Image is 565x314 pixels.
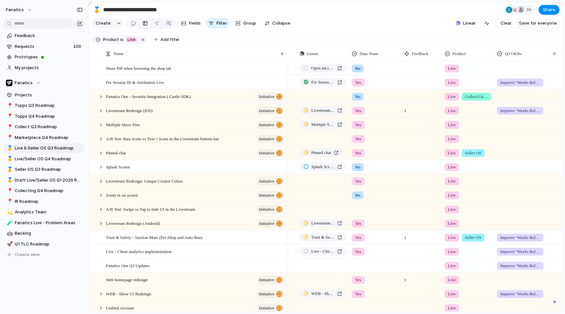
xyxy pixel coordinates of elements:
[355,108,361,114] span: Yes
[15,80,33,86] span: Fanatics
[539,5,559,15] button: Share
[15,156,83,162] span: Live/Seller OS Q4 Roadmap
[3,197,85,206] a: 📍IR Roadmap
[106,92,191,100] span: Fanatics One - Security Integration ( Castle SDK)
[7,176,11,184] div: 🥇
[360,50,378,57] span: Data Team
[7,112,11,120] div: 📍
[262,18,293,29] button: Collapse
[500,79,540,86] span: Improve "Works Reliably" Satisfaction from 60% to 80%
[448,263,456,269] span: Live
[259,177,274,186] span: initiative
[3,111,85,121] a: 📍Topps Q4 Roadmap
[106,276,147,283] span: Web homepage redesign
[300,163,346,171] a: Splash Screen
[106,233,202,241] span: Trust & Safety - Auction Mute (Per-Shop and Auto-Ban)
[106,205,195,213] span: A/B Test: Swipe vs Tap to hide UI in the Livestream
[3,186,85,196] a: 📍Collecting Q4 Roadmap
[161,37,180,43] span: Add filter
[7,166,11,173] div: 🥇
[7,187,11,195] div: 📍
[106,219,160,227] span: Livestream Redesign (Android)
[7,123,11,131] div: 📍
[448,192,456,199] span: Live
[402,231,409,241] span: 1
[7,230,11,237] div: 🤖
[516,18,559,29] button: Save for everyone
[15,124,83,130] span: Collect Q3 Roadmap
[257,290,284,298] button: initiative
[453,50,466,57] span: Product
[259,219,274,228] span: initiative
[311,65,335,71] span: Open in Linear
[124,36,139,43] button: Live
[179,18,203,29] button: Fields
[465,93,488,100] span: Collect/Unified Experience
[259,275,274,285] span: initiative
[106,191,138,199] span: Zoom in on screen
[3,63,85,73] a: My projects
[15,166,83,173] span: Seller OS Q3 Roadmap
[355,277,361,283] span: Yes
[3,143,85,153] a: 🥇Live & Seller OS Q3 Roadmap
[3,218,85,228] div: 🧪Fanatics Live - Problem Areas
[355,79,361,86] span: Yes
[355,164,360,170] span: No
[15,113,83,120] span: Topps Q4 Roadmap
[355,93,360,100] span: No
[300,120,346,129] a: Multiple Show Pins
[106,149,126,156] span: Pinned chat
[6,198,12,205] button: 📍
[6,166,12,173] button: 🥇
[15,241,83,247] span: Q1 TLC Roadmap
[257,276,284,284] button: initiative
[465,234,481,241] span: Seller OS
[119,36,125,43] button: is
[6,209,12,215] button: 💫
[6,220,12,226] button: 🧪
[3,228,85,238] a: 🤖Backlog
[355,178,361,185] span: Yes
[6,156,12,162] button: 🥇
[463,20,476,27] span: Linear
[259,106,274,115] span: initiative
[189,20,201,27] span: Fields
[15,65,83,71] span: My projects
[3,90,85,100] a: Projects
[113,50,124,57] span: Name
[7,198,11,205] div: 📍
[300,233,346,242] a: Trust & Safety - Auction Mute (Per-Shop and Auto-Ban)
[500,108,540,114] span: Improve "Works Reliably" Satisfaction from 60% to 80%
[355,291,361,297] span: Yes
[128,37,135,43] span: Live
[300,64,346,72] a: Open inLinear
[3,133,85,143] div: 📍Marketplace Q4 Roadmap
[300,106,346,115] a: Livestream Redesign (iOS and Android)
[259,134,274,144] span: initiative
[500,248,540,255] span: Improve "Works Reliably" Satisfaction from 60% to 80%
[15,43,71,50] span: Requests
[232,18,259,29] button: Group
[3,154,85,164] a: 🥇Live/Seller OS Q4 Roadmap
[15,187,83,194] span: Collecting Q4 Roadmap
[15,54,83,60] span: Prototypes
[15,177,83,184] span: Draft Live/Seller OS Q1 2026 Roadmap
[311,220,335,226] span: Livestream Redesign (iOS and Android)
[355,65,360,72] span: No
[412,50,428,57] span: Feedback
[6,113,12,120] button: 📍
[3,239,85,249] a: 🚀Q1 TLC Roadmap
[300,78,346,87] a: Fix Session ID & Attribution Live
[543,7,555,13] span: Share
[448,291,456,297] span: Live
[259,304,274,313] span: initiative
[448,178,456,185] span: Live
[500,263,540,269] span: Improve "Works Reliably" Satisfaction from 60% to 80%
[257,304,284,312] button: initiative
[448,79,456,86] span: Live
[311,164,335,170] span: Splash Screen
